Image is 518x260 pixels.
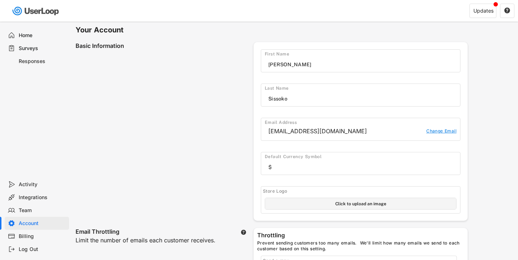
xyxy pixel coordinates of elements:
div: Account [19,220,66,227]
div: First Name [265,51,460,57]
button:  [241,229,246,235]
div: Email Throttling [76,228,119,237]
div: Basic Information [76,42,254,51]
div: Activity [19,181,66,188]
text:  [241,229,246,235]
img: userloop-logo-01.svg [11,4,62,18]
div: Log Out [19,246,66,253]
div: Team [19,207,66,214]
div: Responses [19,58,66,65]
div: Default Currency Symbol [265,154,460,160]
div: Updates [473,8,494,13]
div: Surveys [19,45,66,52]
div: Billing [19,233,66,240]
h6: Your Account [76,25,468,35]
div: Integrations [19,194,66,201]
div: Home [19,32,66,39]
div: Change Email [426,128,456,136]
div: Throttling [257,232,464,240]
div: Prevent sending customers too many emails. We'll limit how many emails we send to each customer b... [257,240,464,252]
text:  [504,7,510,14]
div: [EMAIL_ADDRESS][DOMAIN_NAME] [268,127,423,135]
div: Store Logo [263,188,460,194]
input: $ [268,162,460,172]
button:  [504,8,510,14]
div: Email Address [265,120,460,126]
div: Limit the number of emails each customer receives. [76,237,215,253]
div: Last Name [265,86,460,91]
